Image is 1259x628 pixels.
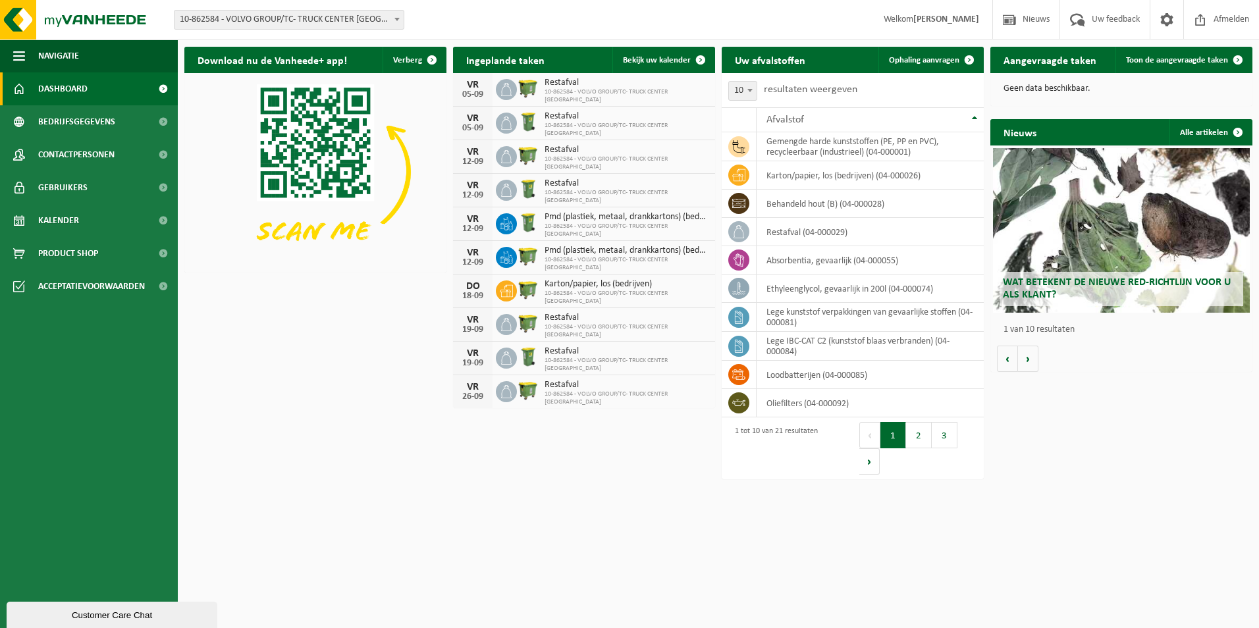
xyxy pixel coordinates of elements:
button: Volgende [1018,346,1038,372]
img: WB-0240-HPE-GN-50 [517,178,539,200]
div: 12-09 [460,224,486,234]
img: WB-1100-HPE-GN-50 [517,144,539,167]
span: Verberg [393,56,422,65]
span: Kalender [38,204,79,237]
div: VR [460,214,486,224]
div: 12-09 [460,258,486,267]
span: Restafval [545,145,709,155]
div: 12-09 [460,191,486,200]
td: ethyleenglycol, gevaarlijk in 200l (04-000074) [757,275,984,303]
span: 10-862584 - VOLVO GROUP/TC- TRUCK CENTER [GEOGRAPHIC_DATA] [545,88,709,104]
span: Bedrijfsgegevens [38,105,115,138]
button: 3 [932,422,957,448]
img: WB-1100-HPE-GN-50 [517,77,539,99]
h2: Aangevraagde taken [990,47,1110,72]
div: 1 tot 10 van 21 resultaten [728,421,818,476]
img: WB-0240-HPE-GN-50 [517,211,539,234]
td: gemengde harde kunststoffen (PE, PP en PVC), recycleerbaar (industrieel) (04-000001) [757,132,984,161]
span: Contactpersonen [38,138,115,171]
span: Pmd (plastiek, metaal, drankkartons) (bedrijven) [545,212,709,222]
div: VR [460,80,486,90]
span: Afvalstof [766,115,804,125]
span: Restafval [545,78,709,88]
h2: Download nu de Vanheede+ app! [184,47,360,72]
span: 10-862584 - VOLVO GROUP/TC- TRUCK CENTER [GEOGRAPHIC_DATA] [545,256,709,272]
p: 1 van 10 resultaten [1004,325,1246,334]
a: Toon de aangevraagde taken [1115,47,1251,73]
td: oliefilters (04-000092) [757,389,984,417]
div: 12-09 [460,157,486,167]
span: 10-862584 - VOLVO GROUP/TC- TRUCK CENTER [GEOGRAPHIC_DATA] [545,290,709,305]
td: loodbatterijen (04-000085) [757,361,984,389]
label: resultaten weergeven [764,84,857,95]
td: lege kunststof verpakkingen van gevaarlijke stoffen (04-000081) [757,303,984,332]
span: Restafval [545,313,709,323]
span: 10-862584 - VOLVO GROUP/TC- TRUCK CENTER [GEOGRAPHIC_DATA] [545,189,709,205]
div: 05-09 [460,90,486,99]
div: VR [460,382,486,392]
span: 10-862584 - VOLVO GROUP/TC- TRUCK CENTER [GEOGRAPHIC_DATA] [545,222,709,238]
span: Ophaling aanvragen [889,56,959,65]
button: Previous [859,422,880,448]
td: karton/papier, los (bedrijven) (04-000026) [757,161,984,190]
p: Geen data beschikbaar. [1004,84,1239,93]
span: 10-862584 - VOLVO GROUP/TC- TRUCK CENTER [GEOGRAPHIC_DATA] [545,155,709,171]
span: Restafval [545,111,709,122]
strong: [PERSON_NAME] [913,14,979,24]
button: Vorige [997,346,1018,372]
div: VR [460,180,486,191]
span: 10-862584 - VOLVO GROUP/TC- TRUCK CENTER [GEOGRAPHIC_DATA] [545,122,709,138]
img: WB-1100-HPE-GN-50 [517,312,539,334]
h2: Ingeplande taken [453,47,558,72]
img: WB-1100-HPE-GN-50 [517,245,539,267]
span: Navigatie [38,39,79,72]
span: 10-862584 - VOLVO GROUP/TC- TRUCK CENTER [GEOGRAPHIC_DATA] [545,323,709,339]
div: VR [460,348,486,359]
div: VR [460,147,486,157]
span: Karton/papier, los (bedrijven) [545,279,709,290]
span: Acceptatievoorwaarden [38,270,145,303]
a: Wat betekent de nieuwe RED-richtlijn voor u als klant? [993,148,1250,313]
div: VR [460,248,486,258]
img: WB-0240-HPE-GN-50 [517,111,539,133]
div: 19-09 [460,325,486,334]
span: Dashboard [38,72,88,105]
button: 1 [880,422,906,448]
div: 26-09 [460,392,486,402]
img: WB-0240-HPE-GN-50 [517,346,539,368]
a: Bekijk uw kalender [612,47,714,73]
span: 10 [728,81,757,101]
td: behandeld hout (B) (04-000028) [757,190,984,218]
span: Toon de aangevraagde taken [1126,56,1228,65]
span: Restafval [545,178,709,189]
span: Wat betekent de nieuwe RED-richtlijn voor u als klant? [1003,277,1231,300]
img: WB-1100-HPE-GN-50 [517,278,539,301]
img: Download de VHEPlus App [184,73,446,270]
span: 10 [729,82,757,100]
iframe: chat widget [7,599,220,628]
h2: Nieuws [990,119,1050,145]
span: Bekijk uw kalender [623,56,691,65]
button: 2 [906,422,932,448]
a: Alle artikelen [1169,119,1251,145]
h2: Uw afvalstoffen [722,47,818,72]
div: 19-09 [460,359,486,368]
button: Verberg [383,47,445,73]
span: Pmd (plastiek, metaal, drankkartons) (bedrijven) [545,246,709,256]
div: 05-09 [460,124,486,133]
span: 10-862584 - VOLVO GROUP/TC- TRUCK CENTER ANTWERPEN - ANTWERPEN [174,11,404,29]
span: Product Shop [38,237,98,270]
span: 10-862584 - VOLVO GROUP/TC- TRUCK CENTER [GEOGRAPHIC_DATA] [545,357,709,373]
td: restafval (04-000029) [757,218,984,246]
div: 18-09 [460,292,486,301]
span: 10-862584 - VOLVO GROUP/TC- TRUCK CENTER ANTWERPEN - ANTWERPEN [174,10,404,30]
td: absorbentia, gevaarlijk (04-000055) [757,246,984,275]
div: VR [460,315,486,325]
span: Restafval [545,380,709,390]
div: VR [460,113,486,124]
button: Next [859,448,880,475]
a: Ophaling aanvragen [878,47,982,73]
span: 10-862584 - VOLVO GROUP/TC- TRUCK CENTER [GEOGRAPHIC_DATA] [545,390,709,406]
img: WB-1100-HPE-GN-50 [517,379,539,402]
